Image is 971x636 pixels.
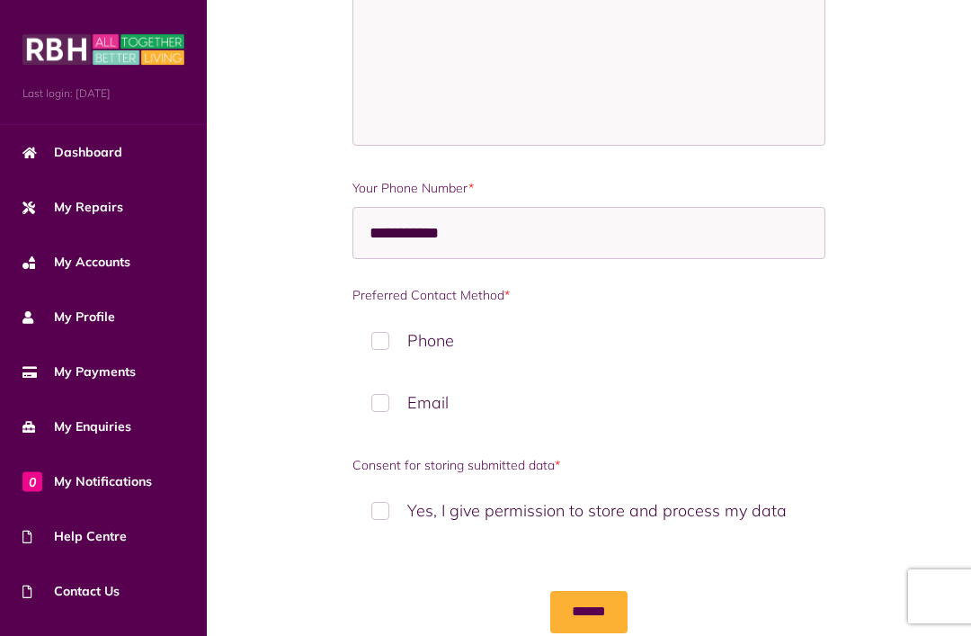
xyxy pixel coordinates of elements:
[352,314,826,367] label: Phone
[22,471,42,491] span: 0
[352,456,826,475] label: Consent for storing submitted data
[22,198,123,217] span: My Repairs
[352,376,826,429] label: Email
[22,31,184,67] img: MyRBH
[22,143,122,162] span: Dashboard
[352,179,826,198] label: Your Phone Number
[22,363,136,381] span: My Payments
[352,484,826,537] label: Yes, I give permission to store and process my data
[22,582,120,601] span: Contact Us
[22,472,152,491] span: My Notifications
[22,527,127,546] span: Help Centre
[22,253,130,272] span: My Accounts
[22,308,115,327] span: My Profile
[22,85,184,102] span: Last login: [DATE]
[352,286,826,305] label: Preferred Contact Method
[22,417,131,436] span: My Enquiries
